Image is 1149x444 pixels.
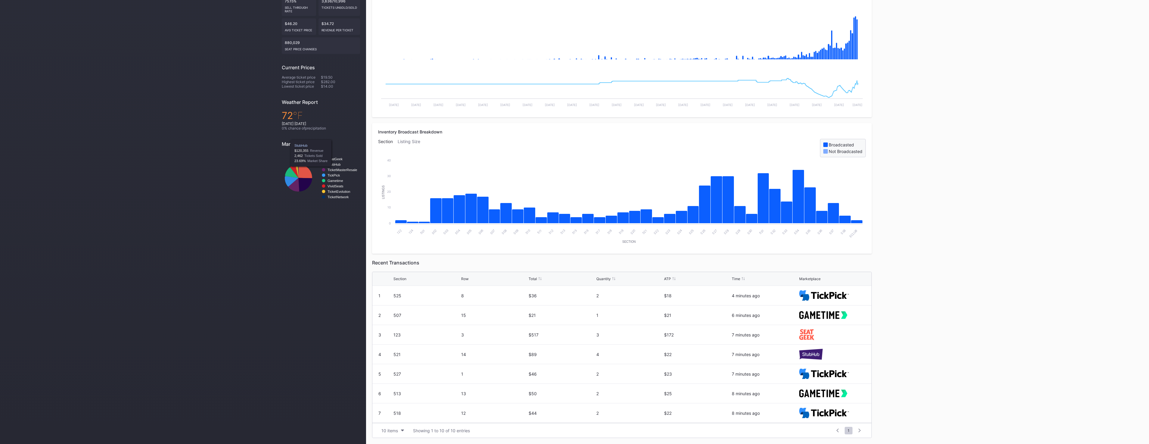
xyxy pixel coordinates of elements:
div: 3 [596,332,663,337]
svg: Chart title [282,152,360,204]
text: 537 [828,229,834,235]
text: 523 [665,229,671,235]
div: $19.50 [321,75,360,80]
text: 508 [501,229,507,235]
div: 3 [461,332,527,337]
text: 528 [723,229,729,235]
img: gametime.svg [799,311,847,319]
div: 15 [461,313,527,318]
div: 8 minutes ago [732,391,798,396]
text: SeatGeek [328,157,343,161]
text: 526 [700,229,706,235]
div: ATP [664,277,671,281]
div: 4 [596,352,663,357]
img: stubHub.svg [799,349,823,359]
img: seatGeek.svg [799,329,814,340]
text: Gametime [328,179,343,183]
div: Tickets Unsold/Sold [321,3,357,9]
text: [DATE] [656,103,666,107]
text: TicketNetwork [328,195,349,199]
div: $23 [664,371,730,377]
text: 501 [419,229,426,235]
div: 1 [378,293,380,298]
text: [DATE] [834,103,844,107]
text: 527 [711,229,718,235]
text: [DATE] [478,103,488,107]
text: 30 [387,174,391,178]
div: 6 minutes ago [732,313,798,318]
text: 533 [781,229,788,235]
text: [DATE] [545,103,555,107]
text: [DATE] [852,103,862,107]
text: [DATE] [745,103,755,107]
img: gametime.svg [799,389,847,397]
div: 4 minutes ago [732,293,798,298]
text: [DATE] [634,103,644,107]
div: 527 [393,371,460,377]
text: [DATE] [567,103,577,107]
div: Inventory Broadcast Breakdown [378,129,866,134]
button: 10 items [378,427,407,435]
div: $46 [529,371,595,377]
div: 7 minutes ago [732,352,798,357]
div: $36 [529,293,595,298]
div: $22 [664,411,730,416]
text: Listings [382,185,385,199]
text: 513 [560,229,566,235]
div: $282.00 [321,80,360,84]
text: [DATE] [723,103,733,107]
div: 7 [378,411,381,416]
text: ECLUB [849,229,858,238]
text: [DATE] [790,103,800,107]
div: 518 [393,411,460,416]
div: $21 [529,313,595,318]
text: 502 [431,229,437,235]
text: 530 [747,229,753,235]
text: 40 [387,158,391,162]
text: TickPick [328,174,340,177]
svg: Chart title [378,157,866,248]
div: Total [529,277,537,281]
text: TicketMasterResale [328,168,357,172]
text: [DATE] [612,103,622,107]
div: Quantity [596,277,611,281]
div: 525 [393,293,460,298]
text: 515 [571,229,578,235]
text: [DATE] [700,103,710,107]
div: $21 [664,313,730,318]
div: $18 [664,293,730,298]
div: Time [732,277,740,281]
text: 506 [478,229,484,235]
text: 511 [536,229,542,235]
text: [DATE] [456,103,466,107]
div: 513 [393,391,460,396]
div: Lowest ticket price [282,84,321,89]
div: $46.20 [282,18,316,35]
div: 521 [393,352,460,357]
text: 525 [688,229,694,235]
text: 534 [793,229,800,235]
div: [DATE] [DATE] [282,121,360,126]
div: 12 [461,411,527,416]
text: 519 [618,229,624,235]
div: Weather Report [282,99,360,105]
div: Section [393,277,406,281]
text: 538 [840,229,846,235]
text: 510 [525,229,531,235]
div: 2 [596,411,663,416]
text: VividSeats [328,184,343,188]
div: Not Broadcasted [829,149,862,154]
div: Current Prices [282,64,360,70]
span: ℉ [293,110,303,121]
text: 504 [454,229,461,235]
div: $172 [664,332,730,337]
div: Recent Transactions [372,260,872,266]
div: 1 [461,371,527,377]
div: $44 [529,411,595,416]
svg: Chart title [378,66,866,111]
div: 1 [596,313,663,318]
text: [DATE] [500,103,510,107]
div: 123 [393,332,460,337]
text: [DATE] [589,103,599,107]
text: [DATE] [389,103,399,107]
